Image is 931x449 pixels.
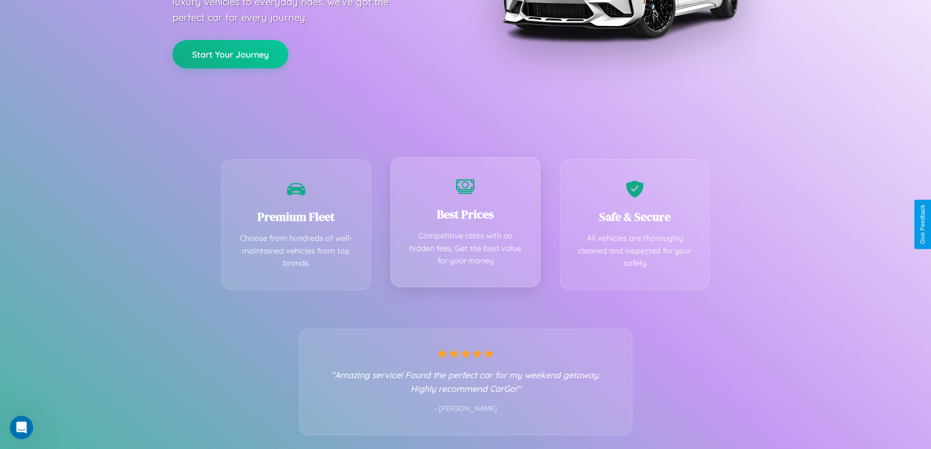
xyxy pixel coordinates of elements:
p: All vehicles are thoroughly cleaned and inspected for your safety [575,232,695,270]
h3: Best Prices [406,206,525,222]
div: Give Feedback [919,205,926,244]
button: Start Your Journey [173,40,288,68]
p: "Amazing service! Found the perfect car for my weekend getaway. Highly recommend CarGo!" [319,368,612,395]
p: - [PERSON_NAME] [319,403,612,415]
p: Competitive rates with no hidden fees. Get the best value for your money [406,230,525,267]
p: Choose from hundreds of well-maintained vehicles from top brands [237,232,356,270]
h3: Safe & Secure [575,209,695,225]
h3: Premium Fleet [237,209,356,225]
iframe: Intercom live chat [10,416,33,439]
